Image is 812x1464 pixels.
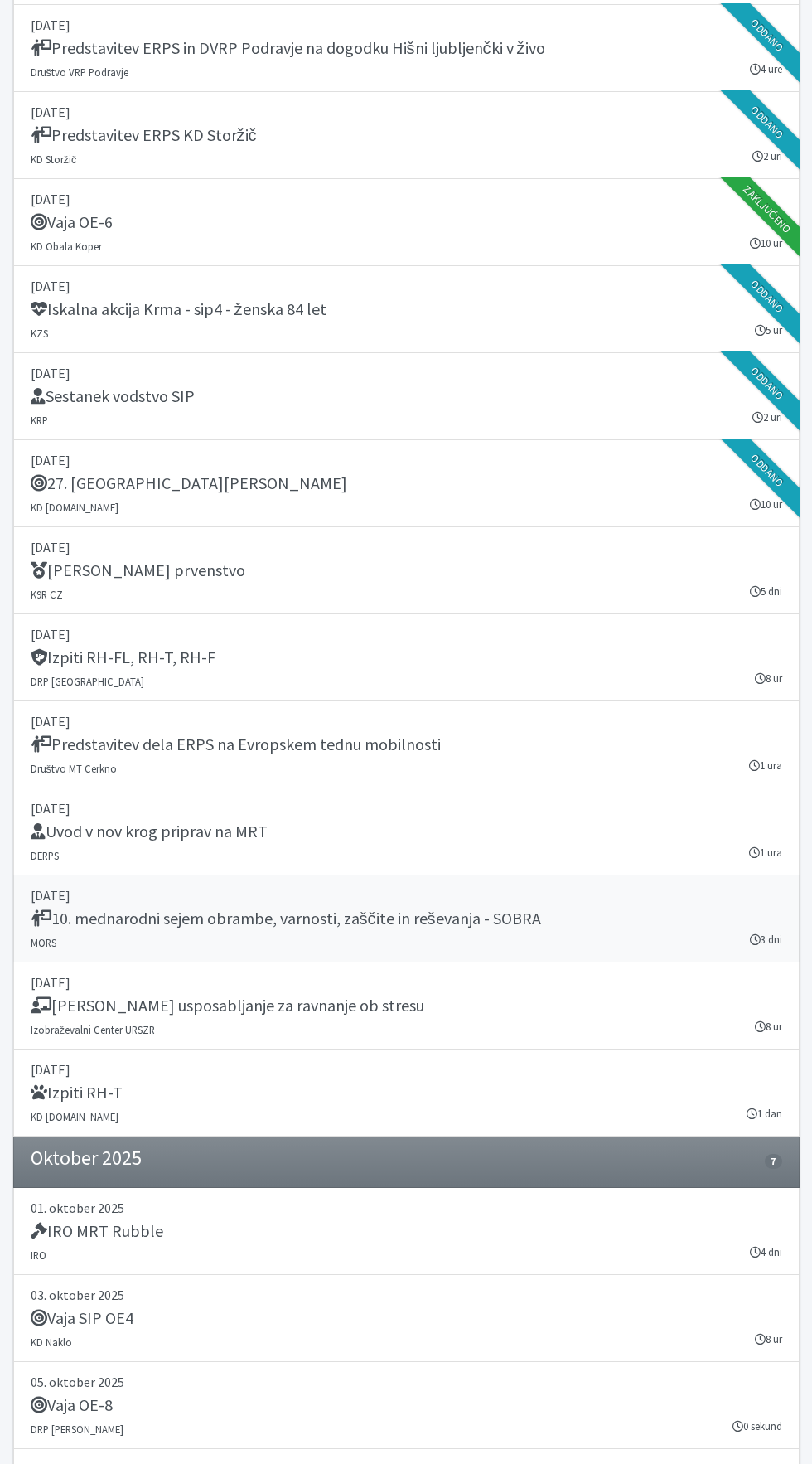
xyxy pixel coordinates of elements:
p: [DATE] [31,276,782,296]
p: [DATE] [31,624,782,644]
a: 05. oktober 2025 Vaja OE-8 DRP [PERSON_NAME] 0 sekund [13,1362,800,1449]
small: KRP [31,414,48,427]
small: 1 ura [749,758,782,773]
a: 01. oktober 2025 IRO MRT Rubble IRO 4 dni [13,1188,800,1275]
a: [DATE] Predstavitev ERPS KD Storžič KD Storžič 2 uri Oddano [13,92,800,179]
p: [DATE] [31,1059,782,1079]
small: MORS [31,936,56,949]
a: [DATE] Predstavitev dela ERPS na Evropskem tednu mobilnosti Društvo MT Cerkno 1 ura [13,701,800,788]
h5: 10. mednarodni sejem obrambe, varnosti, zaščite in reševanja - SOBRA [31,909,541,928]
small: Društvo VRP Podravje [31,65,128,79]
p: [DATE] [31,15,782,35]
p: [DATE] [31,363,782,383]
a: [DATE] Uvod v nov krog priprav na MRT DERPS 1 ura [13,788,800,875]
h5: Predstavitev ERPS in DVRP Podravje na dogodku Hišni ljubljenčki v živo [31,38,545,58]
a: [DATE] Predstavitev ERPS in DVRP Podravje na dogodku Hišni ljubljenčki v živo Društvo VRP Podravj... [13,5,800,92]
small: 5 dni [750,584,782,599]
small: 8 ur [755,1019,782,1035]
a: [DATE] 10. mednarodni sejem obrambe, varnosti, zaščite in reševanja - SOBRA MORS 3 dni [13,875,800,962]
p: [DATE] [31,972,782,992]
a: 03. oktober 2025 Vaja SIP OE4 KD Naklo 8 ur [13,1275,800,1362]
h5: Vaja OE-8 [31,1395,113,1415]
p: [DATE] [31,102,782,122]
h5: Vaja SIP OE4 [31,1308,133,1328]
small: 3 dni [750,932,782,948]
small: 1 ura [749,845,782,860]
small: 8 ur [755,671,782,686]
small: KZS [31,327,48,340]
a: [DATE] 27. [GEOGRAPHIC_DATA][PERSON_NAME] KD [DOMAIN_NAME] 10 ur Oddano [13,440,800,527]
h5: Sestanek vodstvo SIP [31,386,195,406]
h5: [PERSON_NAME] prvenstvo [31,560,245,580]
a: [DATE] Izpiti RH-FL, RH-T, RH-F DRP [GEOGRAPHIC_DATA] 8 ur [13,614,800,701]
a: [DATE] Izpiti RH-T KD [DOMAIN_NAME] 1 dan [13,1050,800,1137]
small: KD [DOMAIN_NAME] [31,1110,118,1123]
small: 1 dan [747,1106,782,1122]
small: DERPS [31,849,59,862]
p: [DATE] [31,798,782,818]
small: DRP [GEOGRAPHIC_DATA] [31,675,144,688]
a: [DATE] [PERSON_NAME] prvenstvo K9R CZ 5 dni [13,527,800,614]
h5: Uvod v nov krog priprav na MRT [31,822,268,841]
small: Izobraževalni Center URSZR [31,1023,155,1036]
h5: [PERSON_NAME] usposabljanje za ravnanje ob stresu [31,996,424,1016]
small: 8 ur [755,1331,782,1347]
small: 0 sekund [732,1418,782,1434]
small: KD [DOMAIN_NAME] [31,501,118,514]
a: [DATE] Iskalna akcija Krma - sip4 - ženska 84 let KZS 5 ur Oddano [13,266,800,353]
h5: Iskalna akcija Krma - sip4 - ženska 84 let [31,299,326,319]
h5: Predstavitev ERPS KD Storžič [31,125,257,145]
small: KD Naklo [31,1336,72,1349]
h5: 27. [GEOGRAPHIC_DATA][PERSON_NAME] [31,473,347,493]
p: 03. oktober 2025 [31,1285,782,1305]
small: 4 dni [750,1244,782,1260]
a: [DATE] Sestanek vodstvo SIP KRP 2 uri Oddano [13,353,800,440]
small: KD Storžič [31,153,77,166]
h5: Izpiti RH-T [31,1083,123,1103]
span: 7 [765,1154,781,1169]
a: [DATE] Vaja OE-6 KD Obala Koper 10 ur Zaključeno [13,179,800,266]
small: K9R CZ [31,588,63,601]
p: [DATE] [31,450,782,470]
p: [DATE] [31,189,782,209]
p: [DATE] [31,885,782,905]
h5: IRO MRT Rubble [31,1221,163,1241]
a: [DATE] [PERSON_NAME] usposabljanje za ravnanje ob stresu Izobraževalni Center URSZR 8 ur [13,962,800,1050]
p: [DATE] [31,711,782,731]
h5: Predstavitev dela ERPS na Evropskem tednu mobilnosti [31,734,441,754]
p: [DATE] [31,537,782,557]
h4: Oktober 2025 [31,1146,142,1171]
p: 01. oktober 2025 [31,1198,782,1218]
h5: Izpiti RH-FL, RH-T, RH-F [31,647,215,667]
small: Društvo MT Cerkno [31,762,117,775]
small: IRO [31,1248,46,1262]
h5: Vaja OE-6 [31,212,113,232]
small: KD Obala Koper [31,240,102,253]
small: DRP [PERSON_NAME] [31,1423,123,1436]
p: 05. oktober 2025 [31,1372,782,1392]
